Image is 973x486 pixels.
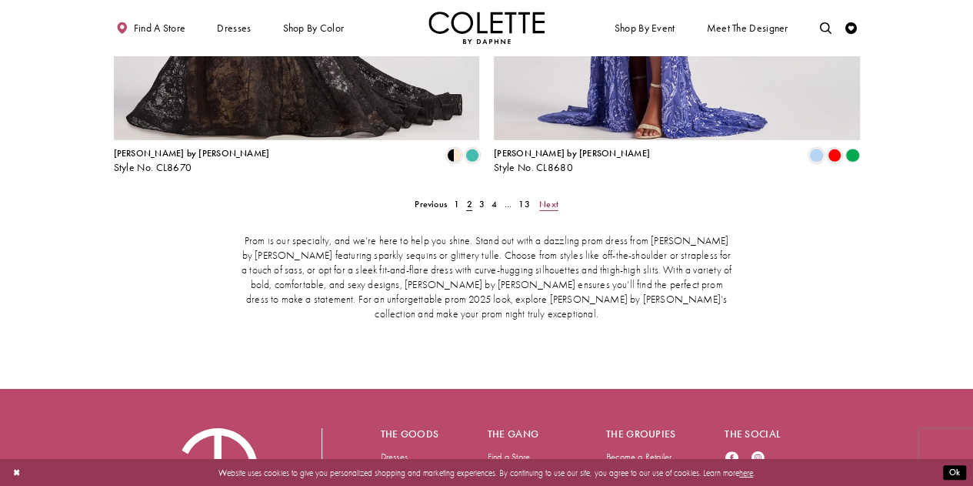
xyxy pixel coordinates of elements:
[114,147,270,159] span: [PERSON_NAME] by [PERSON_NAME]
[817,12,835,44] a: Toggle search
[217,22,251,34] span: Dresses
[454,198,459,210] span: 1
[214,12,254,44] span: Dresses
[488,428,560,440] h5: The gang
[515,196,534,213] a: 13
[428,12,545,44] a: Visit Home Page
[504,198,511,210] span: ...
[828,149,841,163] i: Red
[238,234,734,322] p: Prom is our specialty, and we’re here to help you shine. Stand out with a dazzling prom dress fro...
[704,12,791,44] a: Meet the designer
[479,198,485,210] span: 3
[114,12,188,44] a: Find a store
[381,451,408,463] a: Dresses
[451,196,463,213] a: 1
[751,451,765,468] a: Visit our Instagram - Opens in new tab
[535,196,561,213] a: Next Page
[428,12,545,44] img: Colette by Daphne
[706,22,788,34] span: Meet the designer
[606,428,678,440] h5: The groupies
[282,22,344,34] span: Shop by color
[845,149,859,163] i: Emerald
[114,161,192,174] span: Style No. CL8670
[606,451,671,463] a: Become a Retailer
[494,147,650,159] span: [PERSON_NAME] by [PERSON_NAME]
[539,198,558,210] span: Next
[475,196,488,213] a: 3
[809,149,823,163] i: Periwinkle
[134,22,186,34] span: Find a store
[412,196,451,213] a: Prev Page
[84,464,889,480] p: Website uses cookies to give you personalized shopping and marketing experiences. By continuing t...
[842,12,860,44] a: Check Wishlist
[7,462,26,483] button: Close Dialog
[466,198,472,210] span: 2
[611,12,678,44] span: Shop By Event
[491,198,497,210] span: 4
[725,451,739,468] a: Visit our Facebook - Opens in new tab
[494,149,650,173] div: Colette by Daphne Style No. CL8680
[465,149,479,163] i: Turquoise
[415,198,447,210] span: Previous
[488,451,530,463] a: Find a Store
[725,428,797,440] h5: The social
[518,198,529,210] span: 13
[447,149,461,163] i: Black/Nude
[114,149,270,173] div: Colette by Daphne Style No. CL8670
[501,196,515,213] a: ...
[488,196,501,213] a: 4
[739,467,753,478] a: here
[494,161,573,174] span: Style No. CL8680
[463,196,475,213] span: Current page
[280,12,347,44] span: Shop by color
[943,465,966,480] button: Submit Dialog
[381,428,441,440] h5: The goods
[615,22,675,34] span: Shop By Event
